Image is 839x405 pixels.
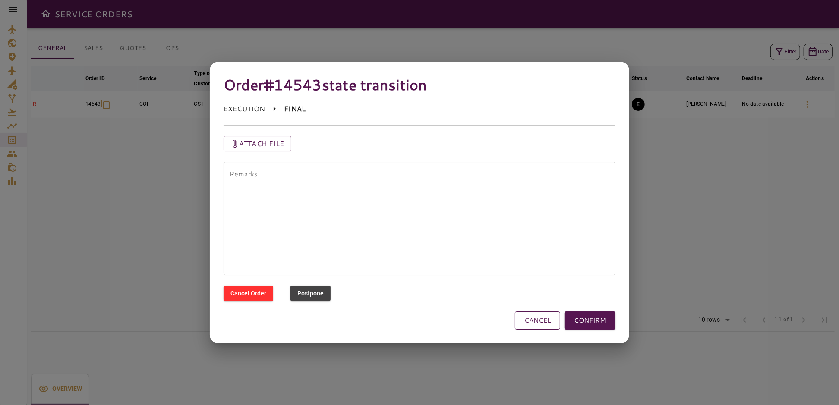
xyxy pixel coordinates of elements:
[224,75,615,94] h4: Order #14543 state transition
[224,286,273,301] button: Cancel Order
[290,286,331,301] button: Postpone
[515,311,560,330] button: CANCEL
[224,136,291,151] button: Attach file
[224,104,265,114] p: EXECUTION
[284,104,306,114] p: FINAL
[239,138,284,149] p: Attach file
[565,311,615,330] button: CONFIRM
